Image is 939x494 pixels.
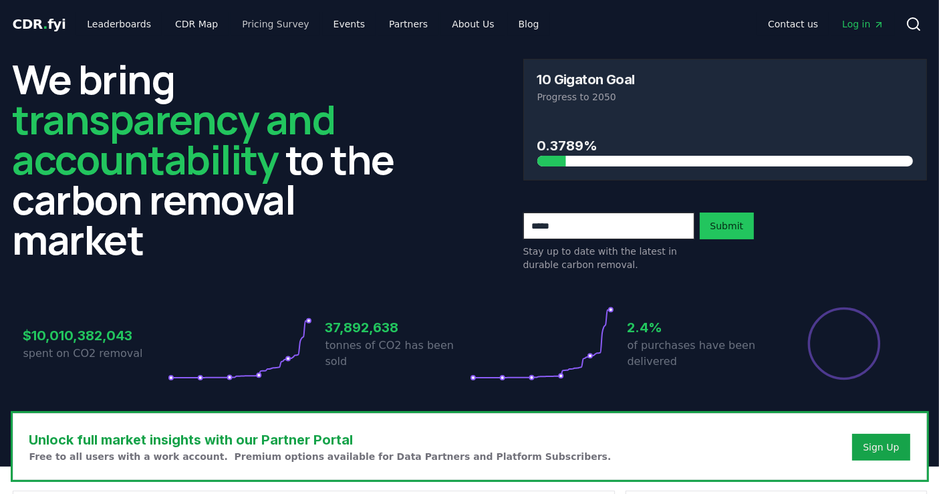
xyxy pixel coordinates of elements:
[863,441,899,454] a: Sign Up
[76,12,549,36] nav: Main
[29,450,612,463] p: Free to all users with a work account. Premium options available for Data Partners and Platform S...
[231,12,319,36] a: Pricing Survey
[76,12,162,36] a: Leaderboards
[537,90,913,104] p: Progress to 2050
[13,59,416,259] h2: We bring to the carbon removal market
[807,306,882,381] div: Percentage of sales delivered
[508,12,550,36] a: Blog
[13,16,66,32] span: CDR fyi
[537,136,913,156] h3: 0.3789%
[164,12,229,36] a: CDR Map
[628,318,772,338] h3: 2.4%
[628,338,772,370] p: of purchases have been delivered
[13,92,336,187] span: transparency and accountability
[757,12,894,36] nav: Main
[43,16,47,32] span: .
[13,15,66,33] a: CDR.fyi
[29,430,612,450] h3: Unlock full market insights with our Partner Portal
[537,73,635,86] h3: 10 Gigaton Goal
[842,17,884,31] span: Log in
[325,338,470,370] p: tonnes of CO2 has been sold
[325,318,470,338] h3: 37,892,638
[831,12,894,36] a: Log in
[23,346,168,362] p: spent on CO2 removal
[23,326,168,346] h3: $10,010,382,043
[523,245,694,271] p: Stay up to date with the latest in durable carbon removal.
[323,12,376,36] a: Events
[852,434,910,461] button: Sign Up
[757,12,829,36] a: Contact us
[378,12,438,36] a: Partners
[700,213,755,239] button: Submit
[441,12,505,36] a: About Us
